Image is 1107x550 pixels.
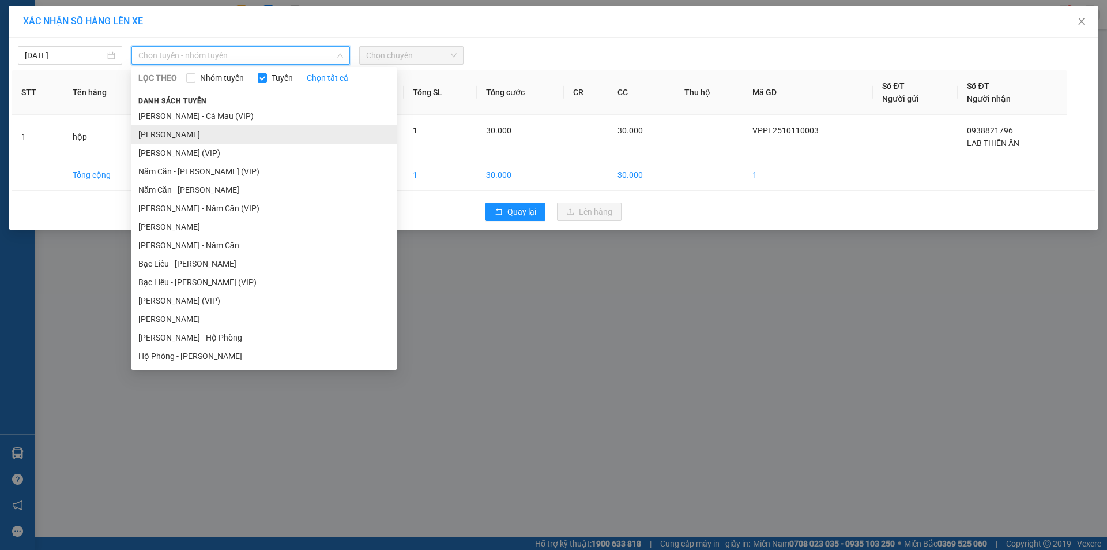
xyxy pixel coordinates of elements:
th: STT [12,70,63,115]
span: rollback [495,208,503,217]
th: Thu hộ [675,70,743,115]
span: Người gửi [882,94,919,103]
li: Năm Căn - [PERSON_NAME] [131,181,397,199]
li: [PERSON_NAME] - Cà Mau (VIP) [131,107,397,125]
input: 11/10/2025 [25,49,105,62]
li: Bạc Liêu - [PERSON_NAME] [131,255,397,273]
li: Năm Căn - [PERSON_NAME] (VIP) [131,162,397,181]
span: LAB THIÊN ÂN [967,139,1019,148]
span: Số ĐT [967,81,989,91]
td: hộp [63,115,150,159]
span: 1 [413,126,417,135]
li: 26 Phó Cơ Điều, Phường 12 [108,28,482,43]
th: CC [608,70,675,115]
li: [PERSON_NAME] (VIP) [131,291,397,310]
span: Quay lại [507,205,536,218]
li: [PERSON_NAME] [131,310,397,328]
li: [PERSON_NAME] - Hộ Phòng [131,328,397,347]
li: [PERSON_NAME] [131,218,397,236]
span: Số ĐT [882,81,904,91]
span: 30.000 [617,126,643,135]
span: 30.000 [486,126,511,135]
li: Hộ Phòng - [PERSON_NAME] [131,347,397,365]
th: Tổng SL [404,70,477,115]
td: 30.000 [608,159,675,191]
span: VPPL2510110003 [752,126,819,135]
span: 0938821796 [967,126,1013,135]
span: Danh sách tuyến [131,96,214,106]
span: close [1077,17,1086,26]
td: 1 [743,159,873,191]
li: Bạc Liêu - [PERSON_NAME] (VIP) [131,273,397,291]
th: Tổng cước [477,70,564,115]
td: 1 [12,115,63,159]
span: XÁC NHẬN SỐ HÀNG LÊN XE [23,16,143,27]
button: uploadLên hàng [557,203,622,221]
th: CR [564,70,608,115]
span: Nhóm tuyến [195,72,248,84]
td: 30.000 [477,159,564,191]
td: 1 [404,159,477,191]
th: Mã GD [743,70,873,115]
b: GỬI : VP Phước Long [14,84,165,103]
th: Tên hàng [63,70,150,115]
img: logo.jpg [14,14,72,72]
button: Close [1065,6,1098,38]
li: [PERSON_NAME] - Năm Căn (VIP) [131,199,397,218]
li: [PERSON_NAME] [131,125,397,144]
td: Tổng cộng [63,159,150,191]
span: Chọn chuyến [366,47,457,64]
span: LỌC THEO [138,72,177,84]
li: [PERSON_NAME] - Năm Căn [131,236,397,255]
span: Chọn tuyến - nhóm tuyến [138,47,343,64]
span: Người nhận [967,94,1011,103]
span: down [337,52,344,59]
li: [PERSON_NAME] (VIP) [131,144,397,162]
li: Hotline: 02839552959 [108,43,482,57]
button: rollbackQuay lại [485,203,545,221]
span: Tuyến [267,72,298,84]
a: Chọn tất cả [307,72,348,84]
